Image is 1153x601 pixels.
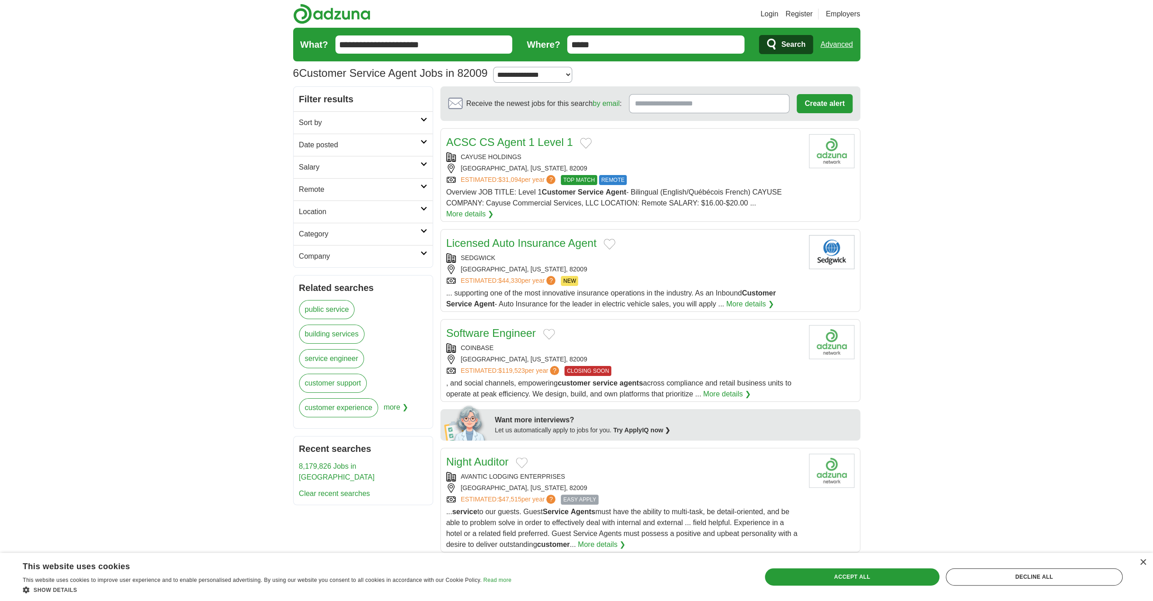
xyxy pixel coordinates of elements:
span: more ❯ [384,398,408,423]
a: service engineer [299,349,364,368]
img: Company logo [809,134,854,168]
a: ACSC CS Agent 1 Level 1 [446,136,573,148]
img: Sedgwick Claims Management Services logo [809,235,854,269]
a: ESTIMATED:$119,523per year? [461,366,561,376]
span: ? [546,276,555,285]
h2: Location [299,206,420,217]
a: Login [760,9,778,20]
span: Receive the newest jobs for this search : [466,98,622,109]
a: Software Engineer [446,327,536,339]
a: SEDGWICK [461,254,495,261]
a: 8,179,826 Jobs in [GEOGRAPHIC_DATA] [299,462,375,481]
span: TOP MATCH [561,175,597,185]
strong: agents [619,379,643,387]
a: Night Auditor [446,456,509,468]
span: CLOSING SOON [564,366,611,376]
strong: Agent [474,300,494,308]
span: 6 [293,65,299,81]
span: $119,523 [498,367,524,374]
strong: Service [578,188,604,196]
strong: Customer [542,188,576,196]
div: Close [1139,559,1146,566]
h2: Filter results [294,87,433,111]
span: ... to our guests. Guest must have the ability to multi-task, be detail-oriented, and be able to ... [446,508,798,548]
span: This website uses cookies to improve user experience and to enable personalised advertising. By u... [23,577,482,583]
a: Company [294,245,433,267]
strong: service [452,508,477,516]
strong: customer [537,541,570,548]
a: customer experience [299,398,379,417]
a: ESTIMATED:$47,515per year? [461,495,558,505]
div: Let us automatically apply to jobs for you. [495,426,855,435]
strong: Agent [605,188,626,196]
button: Add to favorite jobs [516,457,528,468]
span: ? [546,175,555,184]
a: Clear recent searches [299,490,370,497]
a: Licensed Auto Insurance Agent [446,237,597,249]
button: Add to favorite jobs [543,329,555,340]
h2: Company [299,251,420,262]
span: Show details [34,587,77,593]
strong: Customer [742,289,776,297]
div: Accept all [765,568,939,586]
strong: Agents [570,508,595,516]
span: ... supporting one of the most innovative insurance operations in the industry. As an Inbound - A... [446,289,776,308]
strong: Service [446,300,472,308]
h1: Customer Service Agent Jobs in 82009 [293,67,488,79]
h2: Sort by [299,117,420,128]
a: Salary [294,156,433,178]
a: Register [785,9,813,20]
div: Show details [23,585,511,594]
div: Decline all [946,568,1123,586]
div: CAYUSE HOLDINGS [446,152,802,162]
a: by email [593,100,620,107]
a: Remote [294,178,433,200]
a: Try ApplyIQ now ❯ [613,426,670,434]
span: EASY APPLY [561,495,598,505]
span: ? [550,366,559,375]
a: More details ❯ [578,539,625,550]
div: [GEOGRAPHIC_DATA], [US_STATE], 82009 [446,265,802,274]
a: Sort by [294,111,433,134]
div: COINBASE [446,343,802,353]
strong: Service [543,508,569,516]
a: More details ❯ [726,299,774,310]
strong: service [592,379,617,387]
a: Date posted [294,134,433,156]
img: Company logo [809,454,854,488]
button: Search [759,35,813,54]
img: apply-iq-scientist.png [444,404,488,441]
img: Adzuna logo [293,4,370,24]
button: Create alert [797,94,852,113]
a: building services [299,325,364,344]
button: Add to favorite jobs [580,138,592,149]
strong: customer [558,379,590,387]
a: Read more, opens a new window [483,577,511,583]
div: [GEOGRAPHIC_DATA], [US_STATE], 82009 [446,355,802,364]
span: NEW [561,276,578,286]
div: [GEOGRAPHIC_DATA], [US_STATE], 82009 [446,164,802,173]
h2: Salary [299,162,420,173]
a: Location [294,200,433,223]
span: , and social channels, empowering across compliance and retail business units to operate at peak ... [446,379,792,398]
h2: Recent searches [299,442,427,456]
div: [GEOGRAPHIC_DATA], [US_STATE], 82009 [446,483,802,493]
h2: Category [299,229,420,240]
div: AVANTIC LODGING ENTERPRISES [446,472,802,481]
span: $44,330 [498,277,521,284]
span: ? [546,495,555,504]
h2: Date posted [299,140,420,150]
img: Company logo [809,325,854,359]
h2: Remote [299,184,420,195]
a: ESTIMATED:$44,330per year? [461,276,558,286]
a: Category [294,223,433,245]
a: More details ❯ [703,389,751,400]
span: Overview JOB TITLE: Level 1 - Bilingual (English/Québécois French) CAYUSE COMPANY: Cayuse Commerc... [446,188,782,207]
button: Add to favorite jobs [604,239,615,250]
span: REMOTE [599,175,627,185]
a: More details ❯ [446,209,494,220]
a: public service [299,300,355,319]
label: Where? [527,38,560,51]
a: customer support [299,374,367,393]
label: What? [300,38,328,51]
